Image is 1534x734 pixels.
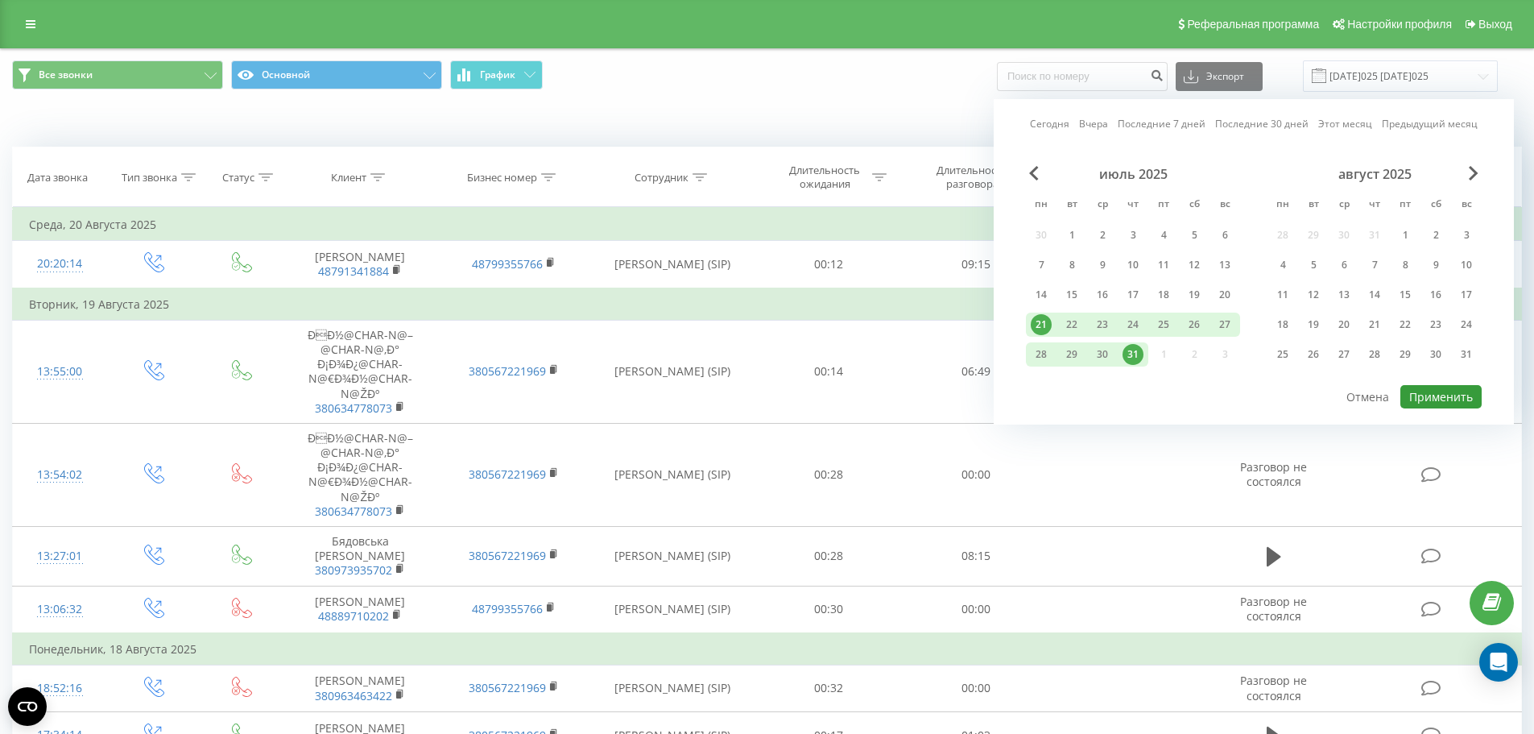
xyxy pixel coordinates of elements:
div: 7 [1364,255,1385,276]
a: 380963463422 [315,688,392,703]
td: 00:00 [903,586,1050,633]
div: 19 [1303,314,1324,335]
div: 6 [1333,255,1354,276]
div: 31 [1456,344,1477,365]
div: 13:54:02 [29,459,91,491]
td: 00:00 [903,423,1050,526]
span: Next Month [1469,166,1478,180]
div: Тип звонка [122,171,177,185]
div: вт 29 июля 2025 г. [1056,342,1087,367]
div: вс 31 авг. 2025 г. [1451,342,1482,367]
td: [PERSON_NAME] (SIP) [590,586,755,633]
div: чт 24 июля 2025 г. [1118,313,1148,337]
div: 30 [1092,344,1113,365]
abbr: пятница [1152,193,1176,218]
a: 48799355766 [472,601,543,616]
a: 380634778073 [315,400,392,416]
div: 13:27:01 [29,541,91,572]
abbr: среда [1090,193,1114,218]
div: 20 [1333,314,1354,335]
div: 13:55:00 [29,356,91,388]
span: Реферальная программа [1187,18,1319,31]
div: ср 23 июля 2025 г. [1087,313,1118,337]
div: 12 [1184,255,1205,276]
td: [PERSON_NAME] (SIP) [590,527,755,587]
div: ср 20 авг. 2025 г. [1329,313,1359,337]
button: Основной [231,60,442,89]
div: 24 [1123,314,1143,335]
a: 380634778073 [315,504,392,519]
div: 21 [1031,314,1052,335]
td: ÐÐ½@CHAR-N@–@CHAR-N@‚Ð° Ð¡Ð¾Ð¿@CHAR-N@€Ð¾Ð½@CHAR-N@ŽÐº [283,423,436,526]
div: 1 [1395,225,1416,246]
div: чт 7 авг. 2025 г. [1359,253,1390,277]
span: График [480,69,515,81]
div: сб 16 авг. 2025 г. [1420,283,1451,307]
div: 7 [1031,255,1052,276]
div: пт 15 авг. 2025 г. [1390,283,1420,307]
div: 28 [1364,344,1385,365]
div: 30 [1425,344,1446,365]
button: Применить [1400,385,1482,408]
div: 21 [1364,314,1385,335]
div: сб 26 июля 2025 г. [1179,313,1209,337]
span: Разговор не состоялся [1240,673,1307,703]
div: 16 [1092,284,1113,305]
div: пн 25 авг. 2025 г. [1267,342,1298,367]
div: ср 6 авг. 2025 г. [1329,253,1359,277]
td: 00:00 [903,665,1050,711]
div: сб 2 авг. 2025 г. [1420,223,1451,247]
a: Сегодня [1030,116,1069,131]
div: вс 10 авг. 2025 г. [1451,253,1482,277]
abbr: понедельник [1029,193,1053,218]
div: 4 [1153,225,1174,246]
div: 18:52:16 [29,673,91,704]
button: Экспорт [1176,62,1263,91]
div: 1 [1061,225,1082,246]
td: 00:28 [755,527,903,587]
div: пн 28 июля 2025 г. [1026,342,1056,367]
div: 18 [1153,284,1174,305]
a: Этот месяц [1318,116,1372,131]
abbr: понедельник [1271,193,1295,218]
div: 12 [1303,284,1324,305]
div: сб 12 июля 2025 г. [1179,253,1209,277]
abbr: суббота [1182,193,1206,218]
div: пн 4 авг. 2025 г. [1267,253,1298,277]
abbr: четверг [1362,193,1387,218]
td: 00:28 [755,423,903,526]
span: Настройки профиля [1347,18,1452,31]
a: 48799355766 [472,256,543,272]
div: вс 13 июля 2025 г. [1209,253,1240,277]
div: 15 [1395,284,1416,305]
div: 20 [1214,284,1235,305]
div: Open Intercom Messenger [1479,643,1518,682]
td: 06:49 [903,320,1050,423]
div: 15 [1061,284,1082,305]
div: чт 17 июля 2025 г. [1118,283,1148,307]
div: 22 [1061,314,1082,335]
td: 00:30 [755,586,903,633]
div: 14 [1031,284,1052,305]
a: Последние 7 дней [1118,116,1205,131]
abbr: воскресенье [1454,193,1478,218]
td: 00:32 [755,665,903,711]
abbr: пятница [1393,193,1417,218]
td: [PERSON_NAME] (SIP) [590,423,755,526]
div: 29 [1061,344,1082,365]
div: вс 3 авг. 2025 г. [1451,223,1482,247]
div: Статус [222,171,254,185]
div: Бизнес номер [467,171,537,185]
div: 5 [1303,255,1324,276]
button: Отмена [1338,385,1398,408]
div: 13 [1214,255,1235,276]
div: 31 [1123,344,1143,365]
div: июль 2025 [1026,166,1240,182]
span: Разговор не состоялся [1240,459,1307,489]
div: 9 [1092,255,1113,276]
div: сб 19 июля 2025 г. [1179,283,1209,307]
div: пт 1 авг. 2025 г. [1390,223,1420,247]
div: 24 [1456,314,1477,335]
div: Дата звонка [27,171,88,185]
div: пн 21 июля 2025 г. [1026,313,1056,337]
